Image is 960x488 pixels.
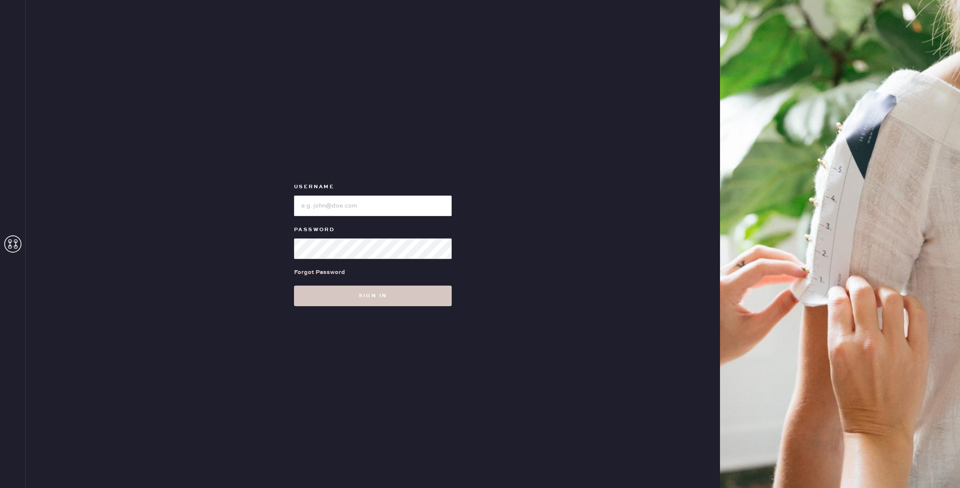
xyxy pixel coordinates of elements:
[294,182,452,192] label: Username
[294,225,452,235] label: Password
[294,268,345,277] div: Forgot Password
[294,196,452,216] input: e.g. john@doe.com
[294,286,452,306] button: Sign in
[294,259,345,286] a: Forgot Password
